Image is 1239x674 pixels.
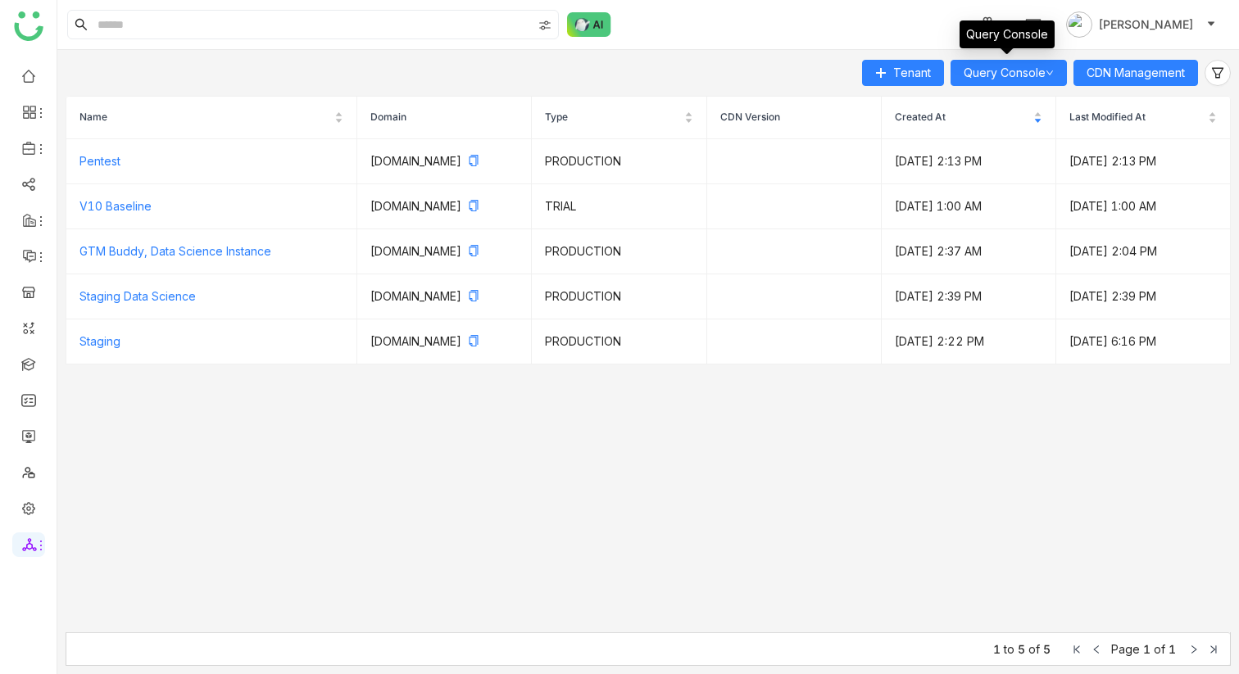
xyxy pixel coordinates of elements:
[964,66,1054,79] a: Query Console
[357,97,532,139] th: Domain
[882,229,1056,274] td: [DATE] 2:37 AM
[538,19,551,32] img: search-type.svg
[370,287,518,305] p: [DOMAIN_NAME]
[1018,642,1025,656] span: 5
[532,139,706,184] td: PRODUCTION
[14,11,43,41] img: logo
[1063,11,1219,38] button: [PERSON_NAME]
[951,60,1067,86] button: Query Console
[1056,184,1231,229] td: [DATE] 1:00 AM
[1154,642,1165,656] span: of
[370,152,518,170] p: [DOMAIN_NAME]
[1111,642,1140,656] span: Page
[567,12,611,37] img: ask-buddy-normal.svg
[882,184,1056,229] td: [DATE] 1:00 AM
[532,319,706,364] td: PRODUCTION
[993,642,1001,656] span: 1
[79,154,120,168] a: Pentest
[882,274,1056,319] td: [DATE] 2:39 PM
[79,334,120,348] a: Staging
[1143,642,1150,656] span: 1
[1169,642,1176,656] span: 1
[1099,16,1193,34] span: [PERSON_NAME]
[882,319,1056,364] td: [DATE] 2:22 PM
[1066,11,1092,38] img: avatar
[79,199,152,213] a: V10 Baseline
[707,97,882,139] th: CDN Version
[882,139,1056,184] td: [DATE] 2:13 PM
[862,60,944,86] button: Tenant
[1056,319,1231,364] td: [DATE] 6:16 PM
[532,274,706,319] td: PRODUCTION
[1028,642,1040,656] span: of
[532,184,706,229] td: TRIAL
[1073,60,1198,86] button: CDN Management
[1025,18,1042,34] img: help.svg
[1087,64,1185,82] span: CDN Management
[1056,229,1231,274] td: [DATE] 2:04 PM
[1056,139,1231,184] td: [DATE] 2:13 PM
[532,229,706,274] td: PRODUCTION
[1056,274,1231,319] td: [DATE] 2:39 PM
[79,244,271,258] a: GTM Buddy, Data Science Instance
[370,197,518,215] p: [DOMAIN_NAME]
[370,332,518,351] p: [DOMAIN_NAME]
[1043,642,1051,656] span: 5
[79,289,196,303] a: Staging Data Science
[1004,642,1014,656] span: to
[370,242,518,260] p: [DOMAIN_NAME]
[893,64,931,82] span: Tenant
